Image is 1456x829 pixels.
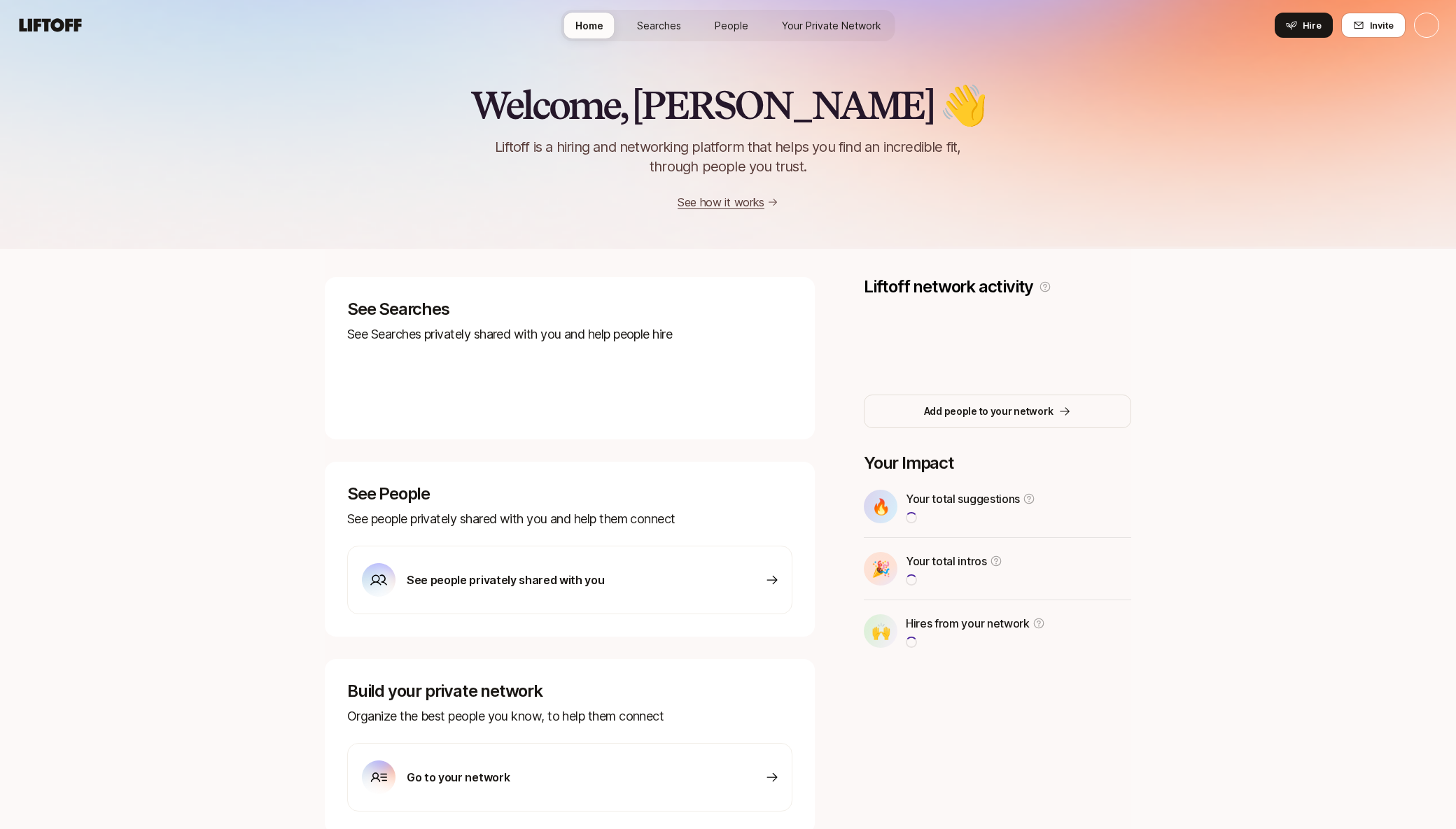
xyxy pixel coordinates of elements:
button: Invite [1341,13,1406,38]
div: 🙌 [864,614,897,648]
p: Organize the best people you know, to help them connect [347,707,792,726]
a: Your Private Network [771,13,892,38]
p: See people privately shared with you and help them connect [347,509,792,529]
p: Your Impact [864,453,1131,473]
p: Hires from your network [906,614,1030,632]
div: 🎉 [864,552,897,586]
span: Searches [637,18,681,33]
a: Home [564,13,615,38]
p: See Searches privately shared with you and help people hire [347,325,792,344]
p: Add people to your network [924,403,1053,420]
button: Hire [1275,13,1333,38]
p: Your total suggestions [906,490,1020,508]
div: 🔥 [864,490,897,523]
span: Hire [1303,18,1322,32]
p: See Searches [347,299,792,319]
p: See people privately shared with you [407,571,604,589]
button: Add people to your network [864,395,1131,428]
span: Home [575,18,603,33]
span: Your Private Network [782,18,881,33]
p: Liftoff is a hiring and networking platform that helps you find an incredible fit, through people... [477,137,979,176]
p: Build your private network [347,681,792,701]
h2: Welcome, [PERSON_NAME] 👋 [470,84,986,126]
a: People [703,13,759,38]
span: People [715,18,748,33]
span: Invite [1370,18,1394,32]
a: Searches [626,13,692,38]
p: See People [347,484,792,504]
p: Liftoff network activity [864,277,1033,297]
a: See how it works [678,195,764,209]
p: Your total intros [906,552,987,570]
p: Go to your network [407,768,510,786]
